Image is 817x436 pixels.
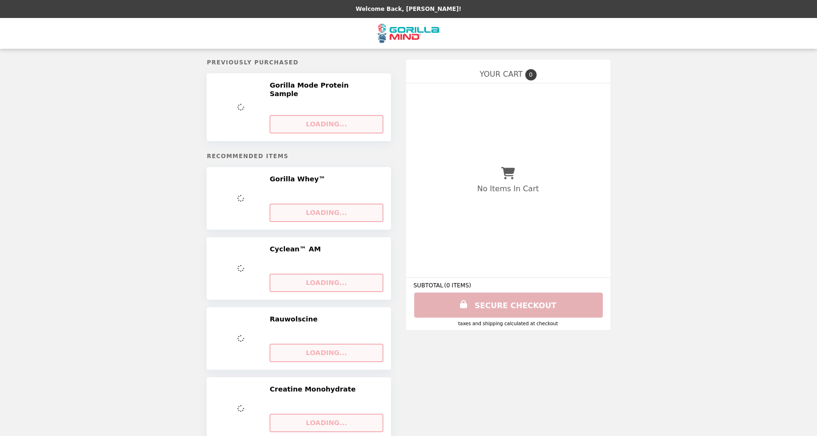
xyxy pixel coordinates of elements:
[207,59,391,66] h5: Previously Purchased
[378,24,439,43] img: Brand Logo
[414,282,444,289] span: SUBTOTAL
[477,184,539,193] p: No Items In Cart
[207,153,391,160] h5: Recommended Items
[356,6,461,12] p: Welcome Back, [PERSON_NAME]!
[269,245,324,253] h2: Cyclean™ AM
[414,321,603,326] div: Taxes and Shipping calculated at checkout
[525,69,537,80] span: 0
[479,70,522,79] span: YOUR CART
[269,81,381,98] h2: Gorilla Mode Protein Sample
[269,175,329,183] h2: Gorilla Whey™
[444,282,471,289] span: ( 0 ITEMS )
[269,315,321,323] h2: Rauwolscine
[269,385,359,393] h2: Creatine Monohydrate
